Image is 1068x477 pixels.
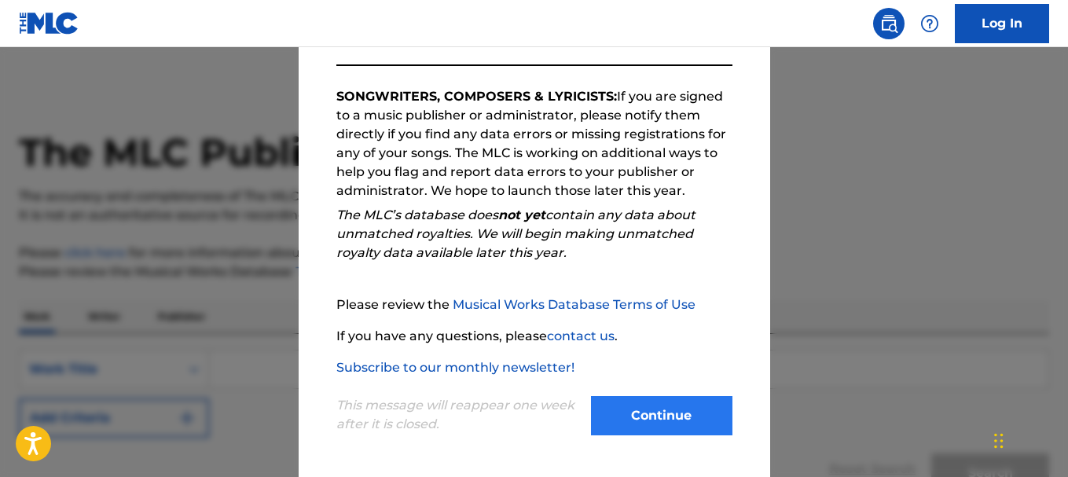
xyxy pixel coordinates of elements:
p: If you are signed to a music publisher or administrator, please notify them directly if you find ... [336,87,732,200]
img: help [920,14,939,33]
button: Continue [591,396,732,435]
p: This message will reappear one week after it is closed. [336,396,582,434]
a: Log In [955,4,1049,43]
em: The MLC’s database does contain any data about unmatched royalties. We will begin making unmatche... [336,207,695,260]
p: If you have any questions, please . [336,327,732,346]
a: Musical Works Database Terms of Use [453,297,695,312]
a: contact us [547,328,615,343]
p: Please review the [336,295,732,314]
a: Subscribe to our monthly newsletter! [336,360,574,375]
iframe: Chat Widget [989,402,1068,477]
img: search [879,14,898,33]
strong: not yet [498,207,545,222]
a: Public Search [873,8,905,39]
div: Widget de chat [989,402,1068,477]
img: MLC Logo [19,12,79,35]
div: Help [914,8,945,39]
strong: SONGWRITERS, COMPOSERS & LYRICISTS: [336,89,617,104]
div: Arrastar [994,417,1004,464]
